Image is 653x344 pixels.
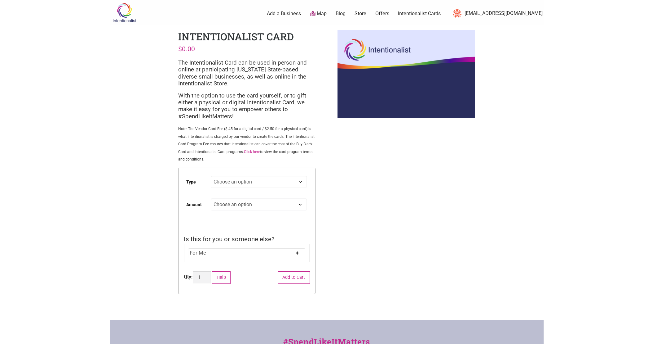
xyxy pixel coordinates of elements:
a: Store [355,10,366,17]
bdi: 0.00 [178,45,195,53]
a: Add a Business [267,10,301,17]
a: [EMAIL_ADDRESS][DOMAIN_NAME] [450,8,543,19]
button: Help [212,271,231,284]
span: $ [178,45,182,53]
label: Type [186,175,196,189]
p: The Intentionalist Card can be used in person and online at participating [US_STATE] State-based ... [178,59,315,87]
a: Blog [336,10,346,17]
div: Qty: [184,273,193,281]
span: Note: The Vendor Card Fee ($.45 for a digital card / $2.50 for a physical card) is what Intention... [178,127,315,161]
img: Intentionalist [110,2,139,23]
select: Is this for you or someone else? [188,248,305,258]
a: Intentionalist Cards [398,10,441,17]
img: Intentionalist Card [338,30,475,118]
h1: Intentionalist Card [178,30,294,43]
label: Amount [186,198,202,212]
p: With the option to use the card yourself, or to gift either a physical or digital Intentionalist ... [178,92,315,120]
button: Add to Cart [278,271,310,284]
input: Product quantity [193,271,211,283]
a: Offers [375,10,389,17]
span: Is this for you or someone else? [184,235,275,243]
a: Map [310,10,327,17]
a: Click here [244,150,260,154]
